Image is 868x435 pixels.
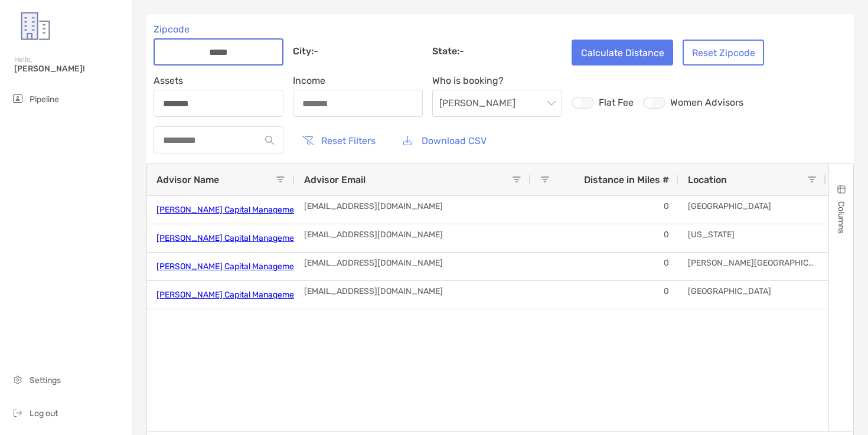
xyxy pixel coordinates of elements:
[572,97,634,109] label: Flat Fee
[584,174,669,185] span: Distance in Miles #
[304,174,366,185] span: Advisor Email
[531,196,678,224] div: 0
[11,372,25,387] img: settings icon
[432,47,562,56] p: -
[156,257,302,276] a: [PERSON_NAME] Capital Management
[30,375,61,385] span: Settings
[688,174,727,185] span: Location
[14,5,57,47] img: Zoe Logo
[293,99,422,109] input: Income
[30,408,58,418] span: Log out
[156,228,302,248] a: [PERSON_NAME] Capital Management
[154,24,283,35] span: Zipcode
[572,40,673,66] button: Calculate Distance
[295,281,531,309] div: [EMAIL_ADDRESS][DOMAIN_NAME]
[683,40,764,66] button: Reset Zipcode
[531,224,678,252] div: 0
[295,196,531,224] div: [EMAIL_ADDRESS][DOMAIN_NAME]
[156,174,219,185] span: Advisor Name
[836,201,846,234] span: Columns
[30,94,59,104] span: Pipeline
[432,75,562,86] span: Who is booking?
[678,253,826,280] div: [PERSON_NAME][GEOGRAPHIC_DATA]
[11,91,25,106] img: pipeline icon
[154,99,283,109] input: Assets
[432,45,459,57] b: State:
[531,253,678,280] div: 0
[156,200,302,220] a: [PERSON_NAME] Capital Management
[265,136,274,145] img: input icon
[171,47,266,57] input: Zipcode
[11,405,25,420] img: logout icon
[295,224,531,252] div: [EMAIL_ADDRESS][DOMAIN_NAME]
[678,281,826,309] div: [GEOGRAPHIC_DATA]
[156,285,302,305] a: [PERSON_NAME] Capital Management
[293,75,423,86] span: Income
[643,97,743,109] label: Women Advisors
[678,196,826,224] div: [GEOGRAPHIC_DATA]
[14,64,125,74] span: [PERSON_NAME]!
[531,281,678,309] div: 0
[394,127,495,153] button: Download CSV
[295,253,531,280] div: [EMAIL_ADDRESS][DOMAIN_NAME]
[678,224,826,252] div: [US_STATE]
[293,45,314,57] b: City:
[293,127,384,153] button: Reset Filters
[439,90,555,116] span: Brendan
[154,75,283,86] span: Assets
[293,47,423,56] p: -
